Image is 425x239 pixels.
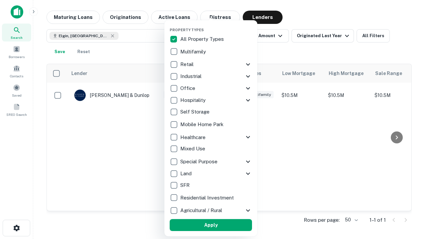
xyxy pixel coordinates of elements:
[180,35,225,43] p: All Property Types
[180,133,207,141] p: Healthcare
[180,194,235,202] p: Residential Investment
[180,145,207,153] p: Mixed Use
[180,48,207,56] p: Multifamily
[170,219,252,231] button: Apply
[170,156,252,168] div: Special Purpose
[180,170,193,178] p: Land
[180,60,195,68] p: Retail
[170,131,252,143] div: Healthcare
[170,58,252,70] div: Retail
[180,72,203,80] p: Industrial
[170,94,252,106] div: Hospitality
[180,158,219,166] p: Special Purpose
[180,181,191,189] p: SFR
[180,206,223,214] p: Agricultural / Rural
[180,96,207,104] p: Hospitality
[392,165,425,197] iframe: Chat Widget
[170,28,204,32] span: Property Types
[170,82,252,94] div: Office
[180,84,197,92] p: Office
[170,204,252,216] div: Agricultural / Rural
[170,70,252,82] div: Industrial
[180,120,225,128] p: Mobile Home Park
[170,168,252,180] div: Land
[180,108,211,116] p: Self Storage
